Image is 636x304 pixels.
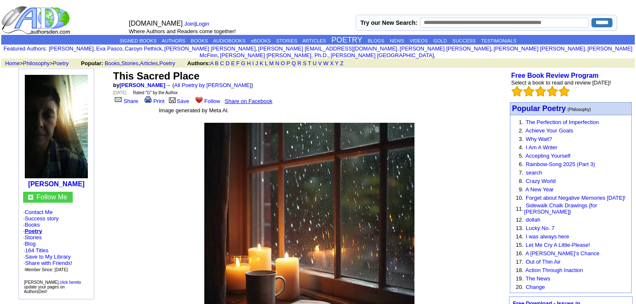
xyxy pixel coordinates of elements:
img: 202776.jpg [25,75,88,178]
a: [PERSON_NAME] [PERSON_NAME] [164,45,256,52]
a: Contact Me [25,209,53,215]
font: : [4,45,47,52]
a: Share on Facebook [225,98,272,104]
a: SUCCESS [452,38,476,43]
font: 13. [516,225,523,231]
font: → ( ) [165,82,253,88]
font: , , , , , , , , , , [49,45,633,58]
a: TESTIMONIALS [481,38,516,43]
a: U [313,60,317,66]
a: A [210,60,214,66]
a: Rainbow-Song 2025 (Part 3) [526,161,595,167]
a: VIDEOS [409,38,428,43]
font: [PERSON_NAME], to update your pages on AuthorsDen! [24,280,81,294]
a: Forget about Negative Memories [DATE]! [526,195,625,201]
a: A [PERSON_NAME]'s Chance [525,250,599,256]
a: dollah [526,217,541,223]
font: 16. [516,250,523,256]
a: [PERSON_NAME] [28,180,84,188]
a: V [318,60,322,66]
img: share_page.gif [115,96,122,103]
a: BLOGS [368,38,385,43]
a: Save to My Library [25,254,71,260]
font: | [185,21,212,27]
a: SIGNED BOOKS [119,38,156,43]
a: All Poetry by [PERSON_NAME] [174,82,251,88]
font: · · · [24,254,72,272]
a: Articles [140,60,158,66]
a: [PERSON_NAME] [EMAIL_ADDRESS][DOMAIN_NAME] [258,45,397,52]
font: Member Since: [DATE] [25,267,68,272]
img: heart.gif [195,96,203,103]
font: i [95,47,96,51]
a: Share [113,98,138,104]
font: 5. [519,153,523,159]
font: i [164,47,164,51]
a: A New Year [525,186,554,193]
font: 18. [516,267,523,273]
a: I was always here [526,233,569,240]
a: The News [525,275,550,282]
font: 4. [519,144,523,151]
a: [PERSON_NAME] [119,82,165,88]
font: Image generated by Meta Al. [159,107,229,114]
font: This Sacred Place [113,70,199,82]
a: Z [340,60,343,66]
a: Action Through Inaction [525,267,583,273]
a: STORIES [276,38,297,43]
a: GOLD [433,38,447,43]
a: Free Book Review Program [511,72,599,79]
a: [PERSON_NAME] [GEOGRAPHIC_DATA] [330,52,434,58]
a: Home [5,60,20,66]
a: Books [25,222,40,228]
img: bigemptystars.png [512,86,523,97]
font: i [493,47,493,51]
a: K [260,60,264,66]
b: Authors: [187,60,210,66]
a: Achieve Your Goals [525,127,573,134]
font: i [257,47,258,51]
font: 3. [519,136,523,142]
a: click here [60,280,77,285]
img: bigemptystars.png [535,86,546,97]
font: 8. [519,178,523,184]
a: G [241,60,245,66]
a: Out of Thin Air [526,259,561,265]
font: 15. [516,242,523,248]
a: Poetry [159,60,175,66]
font: 14. [516,233,523,240]
font: 12. [516,217,523,223]
a: AUDIOBOOKS [213,38,245,43]
img: bigemptystars.png [559,86,570,97]
a: J [256,60,259,66]
a: Caroyn Pethick [125,45,162,52]
a: Stories [121,60,138,66]
a: Y [335,60,338,66]
a: Q [292,60,296,66]
font: 20. [516,284,523,290]
a: Sidewalk Chalk Drawings {for [PERSON_NAME]} [524,202,597,215]
font: [DOMAIN_NAME] [129,20,183,27]
a: E [231,60,235,66]
a: Lucky No. 7 [526,225,555,231]
font: Where Authors and Readers come together! [129,28,236,34]
img: gc.jpg [28,195,33,200]
a: The Perfection of Imperfection [525,119,599,125]
a: Philosophy [23,60,50,66]
a: Books [105,60,120,66]
a: Follow Me [37,193,67,201]
font: Select a book to read and review [DATE]! [511,79,611,86]
a: Let Me Cry A Little-Please! [526,242,590,248]
img: bigemptystars.png [523,86,534,97]
a: B [215,60,219,66]
a: G [147,90,150,95]
font: 11. [516,206,523,212]
a: Success story [25,215,59,222]
a: ARTICLES [302,38,326,43]
a: BOOKS [191,38,208,43]
a: Stories [25,234,42,241]
font: , , , [81,60,351,66]
a: T [308,60,311,66]
font: (Philosophy) [567,107,591,112]
a: Crazy World [526,178,556,184]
